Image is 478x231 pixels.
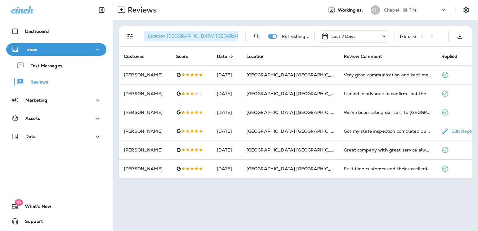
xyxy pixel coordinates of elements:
[282,34,309,39] p: Refreshing...
[124,91,166,96] p: [PERSON_NAME]
[212,103,242,122] td: [DATE]
[344,128,431,134] div: Got my state inspection completed quickly and thoroughly. Also diagnosed a tire puncture and got ...
[6,200,106,213] button: 19What's New
[212,122,242,141] td: [DATE]
[25,29,49,34] p: Dashboard
[251,30,263,43] button: Search Reviews
[24,63,62,69] p: Text Messages
[344,72,431,78] div: Very good communication and kept me up-to-date for a quick completion. Work was done very quickly...
[6,94,106,106] button: Marketing
[399,34,416,39] div: 1 - 6 of 6
[6,130,106,143] button: Data
[217,54,227,59] span: Date
[14,199,23,206] span: 19
[212,65,242,84] td: [DATE]
[6,215,106,228] button: Support
[124,72,166,77] p: [PERSON_NAME]
[344,147,431,153] div: Great company with great service always!
[212,84,242,103] td: [DATE]
[441,54,458,59] span: Replied
[124,54,153,59] span: Customer
[24,80,48,85] p: Reviews
[247,147,399,153] span: [GEOGRAPHIC_DATA] [GEOGRAPHIC_DATA] - [GEOGRAPHIC_DATA]
[124,166,166,171] p: [PERSON_NAME]
[6,75,106,88] button: Reviews
[6,59,106,72] button: Text Messages
[212,141,242,159] td: [DATE]
[441,54,466,59] span: Replied
[25,134,36,139] p: Data
[247,54,265,59] span: Location
[124,110,166,115] p: [PERSON_NAME]
[19,204,51,211] span: What's New
[247,91,399,96] span: [GEOGRAPHIC_DATA] [GEOGRAPHIC_DATA] - [GEOGRAPHIC_DATA]
[6,43,106,56] button: Inbox
[176,54,196,59] span: Score
[344,166,431,172] div: First time customer and their excellent service has gained their business a new customer!!! I lov...
[344,90,431,97] div: I called in advance to confirm that the shuttle would be available, as I had an important meeting...
[247,128,399,134] span: [GEOGRAPHIC_DATA] [GEOGRAPHIC_DATA] - [GEOGRAPHIC_DATA]
[449,129,474,134] p: Edit Reply
[344,109,431,115] div: We've been taking our cars to Chapel Hill Tire for many years now. They may occasionally make an ...
[25,47,37,52] p: Inbox
[6,112,106,125] button: Assets
[247,166,399,172] span: [GEOGRAPHIC_DATA] [GEOGRAPHIC_DATA] - [GEOGRAPHIC_DATA]
[338,8,364,13] span: Working as:
[124,30,136,43] button: Filters
[124,54,145,59] span: Customer
[460,4,472,16] button: Settings
[212,159,242,178] td: [DATE]
[124,129,166,134] p: [PERSON_NAME]
[125,5,157,15] p: Reviews
[247,110,399,115] span: [GEOGRAPHIC_DATA] [GEOGRAPHIC_DATA] - [GEOGRAPHIC_DATA]
[93,4,110,16] button: Collapse Sidebar
[247,72,399,78] span: [GEOGRAPHIC_DATA] [GEOGRAPHIC_DATA] - [GEOGRAPHIC_DATA]
[344,54,390,59] span: Review Comment
[344,54,382,59] span: Review Comment
[247,54,273,59] span: Location
[6,25,106,38] button: Dashboard
[19,219,43,226] span: Support
[124,147,166,152] p: [PERSON_NAME]
[454,30,466,43] button: Export as CSV
[148,33,316,39] span: Location : [GEOGRAPHIC_DATA] [GEOGRAPHIC_DATA] - [GEOGRAPHIC_DATA]
[144,31,257,41] div: Location:[GEOGRAPHIC_DATA] [GEOGRAPHIC_DATA] - [GEOGRAPHIC_DATA]
[384,8,417,13] p: Chapel Hill Tire
[25,116,40,121] p: Assets
[331,34,356,39] p: Last 7 Days
[176,54,188,59] span: Score
[25,98,47,103] p: Marketing
[217,54,236,59] span: Date
[371,5,380,15] div: CH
